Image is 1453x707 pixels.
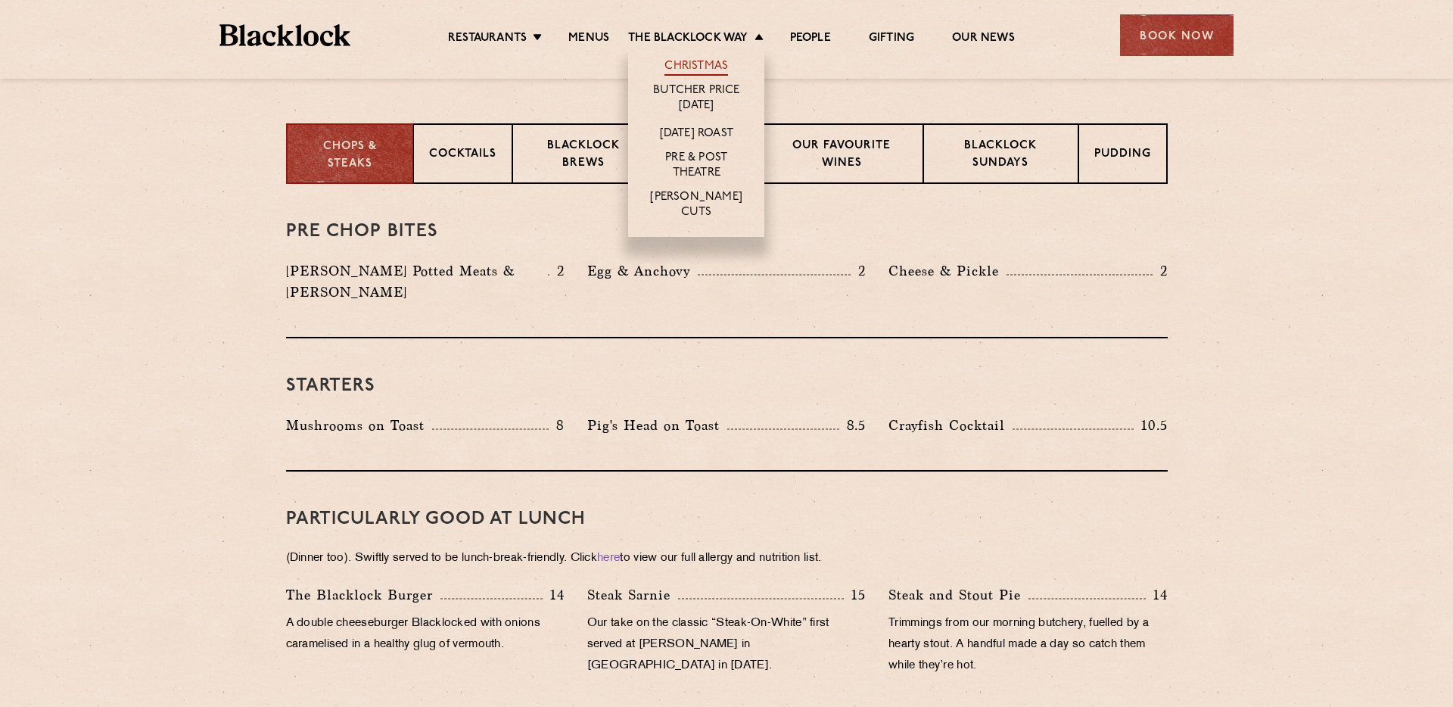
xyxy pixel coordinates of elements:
[219,24,350,46] img: BL_Textured_Logo-footer-cropped.svg
[286,260,548,303] p: [PERSON_NAME] Potted Meats & [PERSON_NAME]
[1120,14,1234,56] div: Book Now
[303,139,397,173] p: Chops & Steaks
[643,190,749,222] a: [PERSON_NAME] Cuts
[660,126,733,143] a: [DATE] Roast
[939,138,1062,173] p: Blacklock Sundays
[549,261,565,281] p: 2
[790,31,831,48] a: People
[549,416,565,435] p: 8
[888,584,1028,606] p: Steak and Stout Pie
[286,415,432,436] p: Mushrooms on Toast
[587,613,866,677] p: Our take on the classic “Steak-On-White” first served at [PERSON_NAME] in [GEOGRAPHIC_DATA] in [D...
[568,31,609,48] a: Menus
[851,261,866,281] p: 2
[429,146,496,165] p: Cocktails
[1146,585,1168,605] p: 14
[839,416,867,435] p: 8.5
[643,83,749,115] a: Butcher Price [DATE]
[286,548,1168,569] p: (Dinner too). Swiftly served to be lunch-break-friendly. Click to view our full allergy and nutri...
[528,138,639,173] p: Blacklock Brews
[587,260,698,282] p: Egg & Anchovy
[286,584,440,606] p: The Blacklock Burger
[543,585,565,605] p: 14
[587,584,678,606] p: Steak Sarnie
[1094,146,1151,165] p: Pudding
[888,260,1007,282] p: Cheese & Pickle
[286,613,565,656] p: A double cheeseburger Blacklocked with onions caramelised in a healthy glug of vermouth.
[628,31,748,48] a: The Blacklock Way
[1134,416,1167,435] p: 10.5
[643,151,749,182] a: Pre & Post Theatre
[597,553,620,564] a: here
[869,31,914,48] a: Gifting
[1153,261,1168,281] p: 2
[888,415,1013,436] p: Crayfish Cocktail
[286,376,1168,396] h3: Starters
[286,222,1168,241] h3: Pre Chop Bites
[286,509,1168,529] h3: PARTICULARLY GOOD AT LUNCH
[844,585,866,605] p: 15
[952,31,1015,48] a: Our News
[664,59,728,76] a: Christmas
[587,415,727,436] p: Pig's Head on Toast
[776,138,907,173] p: Our favourite wines
[888,613,1167,677] p: Trimmings from our morning butchery, fuelled by a hearty stout. A handful made a day so catch the...
[448,31,527,48] a: Restaurants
